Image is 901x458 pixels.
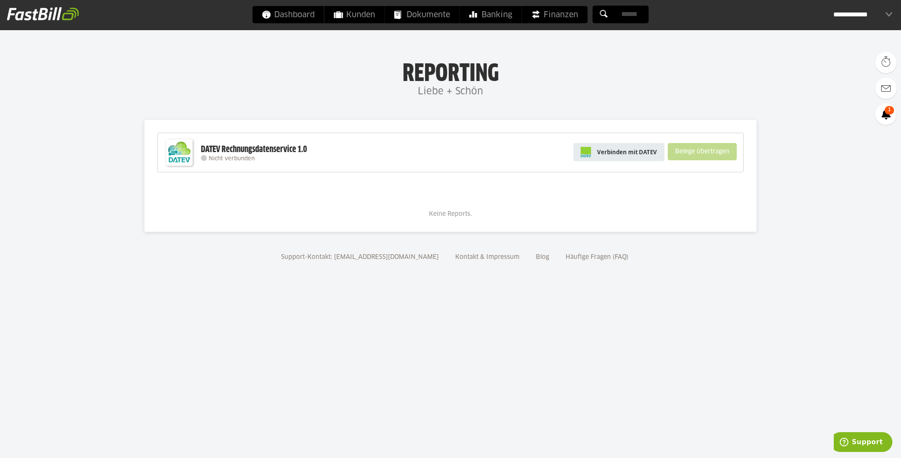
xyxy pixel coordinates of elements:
span: Finanzen [532,6,578,23]
a: Blog [533,254,552,260]
a: Banking [460,6,522,23]
a: Kunden [325,6,385,23]
h1: Reporting [86,61,815,83]
span: Nicht verbunden [209,156,255,162]
a: Finanzen [522,6,588,23]
span: Banking [469,6,512,23]
a: Verbinden mit DATEV [573,143,664,161]
a: 1 [875,103,897,125]
span: Kunden [334,6,375,23]
a: Dokumente [385,6,460,23]
img: pi-datev-logo-farbig-24.svg [581,147,591,157]
div: DATEV Rechnungsdatenservice 1.0 [201,144,307,155]
a: Häufige Fragen (FAQ) [563,254,632,260]
span: Dokumente [394,6,450,23]
sl-button: Belege übertragen [668,143,737,160]
span: Verbinden mit DATEV [597,148,657,156]
a: Dashboard [253,6,324,23]
img: DATEV-Datenservice Logo [162,135,197,170]
img: fastbill_logo_white.png [7,7,79,21]
span: Keine Reports. [429,211,472,217]
a: Kontakt & Impressum [452,254,522,260]
span: 1 [885,106,894,115]
span: Dashboard [262,6,315,23]
a: Support-Kontakt: [EMAIL_ADDRESS][DOMAIN_NAME] [278,254,442,260]
iframe: Öffnet ein Widget, in dem Sie weitere Informationen finden [834,432,892,454]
